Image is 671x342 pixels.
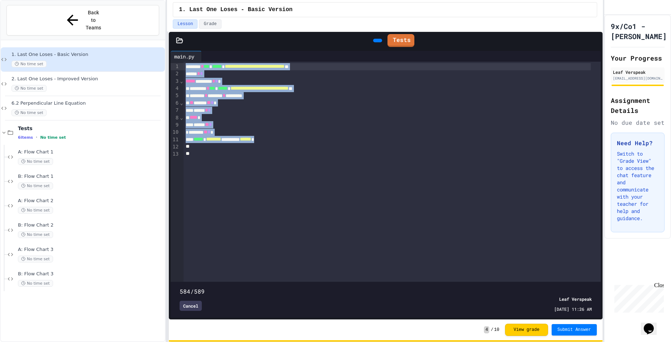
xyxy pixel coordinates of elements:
div: 10 [171,129,180,136]
span: B: Flow Chart 1 [18,174,163,180]
div: 8 [171,114,180,122]
div: No due date set [611,118,665,127]
button: View grade [505,324,548,336]
span: 4 [484,326,489,333]
span: 6.2 Perpendicular Line Equation [11,100,163,106]
div: [EMAIL_ADDRESS][DOMAIN_NAME] [613,76,662,81]
div: main.py [171,53,198,60]
div: 584/589 [180,287,591,296]
span: Fold line [180,78,183,84]
div: 11 [171,136,180,143]
span: [DATE] 11:26 AM [554,306,592,312]
button: Submit Answer [552,324,597,336]
span: No time set [18,182,53,189]
span: No time set [18,280,53,287]
div: 7 [171,107,180,114]
span: B: Flow Chart 2 [18,222,163,228]
span: No time set [18,231,53,238]
span: No time set [11,61,47,67]
span: • [36,134,37,140]
button: Lesson [173,19,198,29]
span: 2. Last One Loses - Improved Version [11,76,163,82]
span: 6 items [18,135,33,140]
button: Grade [199,19,221,29]
div: 9 [171,122,180,129]
span: No time set [18,256,53,262]
button: Back to Teams [6,5,159,35]
span: / [491,327,493,333]
span: 1. Last One Loses - Basic Version [11,52,163,58]
span: Tests [18,125,163,132]
div: 12 [171,143,180,151]
span: Back to Teams [85,9,102,32]
h2: Your Progress [611,53,665,63]
span: No time set [11,85,47,92]
span: No time set [11,109,47,116]
div: 4 [171,85,180,92]
span: Fold line [180,115,183,120]
span: 1. Last One Loses - Basic Version [179,5,292,14]
span: A: Flow Chart 3 [18,247,163,253]
span: 10 [494,327,499,333]
span: A: Flow Chart 1 [18,149,163,155]
div: main.py [171,51,202,62]
div: 3 [171,78,180,85]
span: No time set [18,207,53,214]
div: 6 [171,100,180,107]
div: 13 [171,151,180,158]
div: Leaf Verspeak [613,69,662,75]
span: Fold line [180,100,183,106]
div: 5 [171,92,180,99]
span: B: Flow Chart 3 [18,271,163,277]
span: Submit Answer [557,327,591,333]
h2: Assignment Details [611,95,665,115]
a: Tests [387,34,414,47]
h3: Need Help? [617,139,658,147]
p: Switch to "Grade View" to access the chat feature and communicate with your teacher for help and ... [617,150,658,222]
iframe: chat widget [641,313,664,335]
h1: 9x/Co1 - [PERSON_NAME] [611,21,667,41]
div: Chat with us now!Close [3,3,49,46]
span: A: Flow Chart 2 [18,198,163,204]
div: Leaf Verspeak [559,296,592,302]
span: No time set [18,158,53,165]
iframe: chat widget [611,282,664,313]
div: Cancel [180,301,202,311]
div: 2 [171,70,180,77]
span: No time set [40,135,66,140]
div: 1 [171,63,180,70]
